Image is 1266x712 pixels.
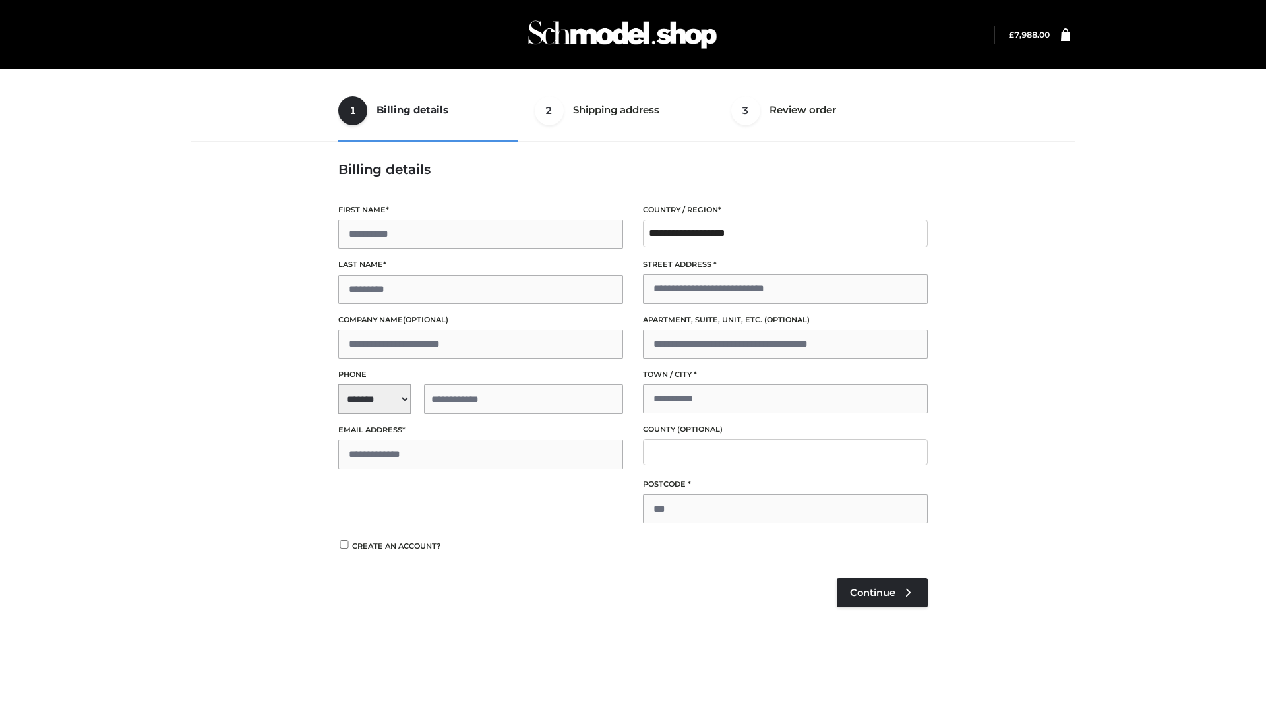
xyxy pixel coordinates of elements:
[764,315,810,324] span: (optional)
[338,204,623,216] label: First name
[352,541,441,550] span: Create an account?
[643,369,928,381] label: Town / City
[643,314,928,326] label: Apartment, suite, unit, etc.
[338,314,623,326] label: Company name
[643,204,928,216] label: Country / Region
[1009,30,1014,40] span: £
[850,587,895,599] span: Continue
[643,423,928,436] label: County
[643,478,928,490] label: Postcode
[338,258,623,271] label: Last name
[403,315,448,324] span: (optional)
[677,425,723,434] span: (optional)
[524,9,721,61] img: Schmodel Admin 964
[338,540,350,549] input: Create an account?
[338,424,623,436] label: Email address
[643,258,928,271] label: Street address
[1009,30,1050,40] bdi: 7,988.00
[338,369,623,381] label: Phone
[1009,30,1050,40] a: £7,988.00
[338,162,928,177] h3: Billing details
[837,578,928,607] a: Continue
